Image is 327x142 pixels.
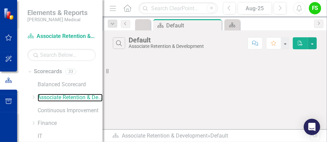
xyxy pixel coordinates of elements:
button: Aug-25 [238,2,272,14]
img: ClearPoint Strategy [3,8,15,20]
div: Default [210,132,228,139]
div: Default [129,36,204,44]
small: [PERSON_NAME] Medical [27,17,88,22]
a: Scorecards [34,68,62,76]
a: Balanced Scorecard [38,81,103,89]
a: Associate Retention & Development [38,94,103,102]
div: » [112,132,310,140]
div: Associate Retention & Development [129,44,204,49]
div: Default [166,21,220,30]
input: Search Below... [27,49,96,61]
a: Associate Retention & Development [122,132,208,139]
div: Aug-25 [240,4,270,13]
a: Associate Retention & Development [27,33,96,40]
div: Open Intercom Messenger [304,119,320,135]
button: FS [309,2,321,14]
div: 33 [65,69,76,75]
a: IT [38,132,103,140]
a: Finance [38,119,103,127]
input: Search ClearPoint... [139,2,218,14]
a: Continuous Improvement [38,107,103,115]
span: Elements & Reports [27,9,88,17]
